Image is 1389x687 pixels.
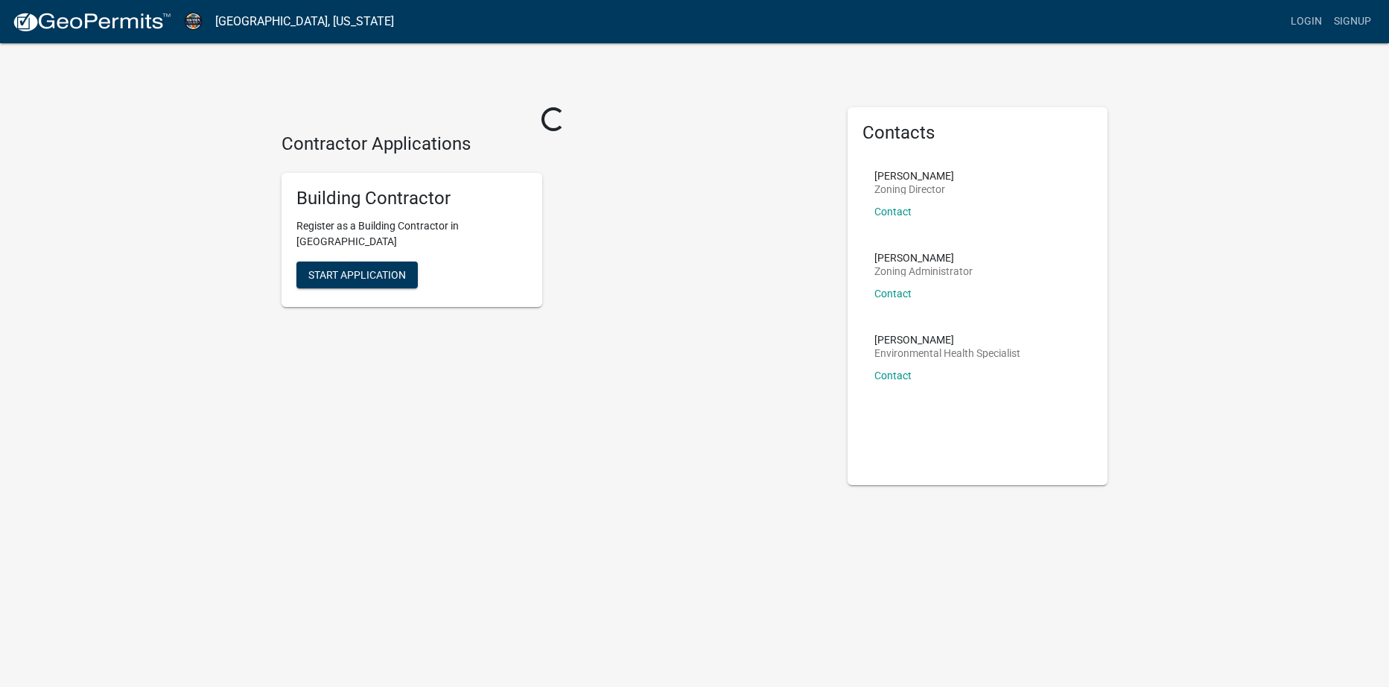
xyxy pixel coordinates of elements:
[296,188,527,209] h5: Building Contractor
[874,206,912,218] a: Contact
[874,288,912,300] a: Contact
[874,171,954,181] p: [PERSON_NAME]
[1328,7,1377,36] a: Signup
[862,122,1093,144] h5: Contacts
[874,370,912,382] a: Contact
[308,268,406,280] span: Start Application
[215,9,394,34] a: [GEOGRAPHIC_DATA], [US_STATE]
[874,253,973,263] p: [PERSON_NAME]
[1285,7,1328,36] a: Login
[183,11,203,31] img: Warren County, Iowa
[874,335,1020,345] p: [PERSON_NAME]
[874,348,1020,358] p: Environmental Health Specialist
[874,184,954,194] p: Zoning Director
[296,262,418,288] button: Start Application
[282,133,825,319] wm-workflow-list-section: Contractor Applications
[296,218,527,250] p: Register as a Building Contractor in [GEOGRAPHIC_DATA]
[282,133,825,155] h4: Contractor Applications
[874,266,973,276] p: Zoning Administrator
